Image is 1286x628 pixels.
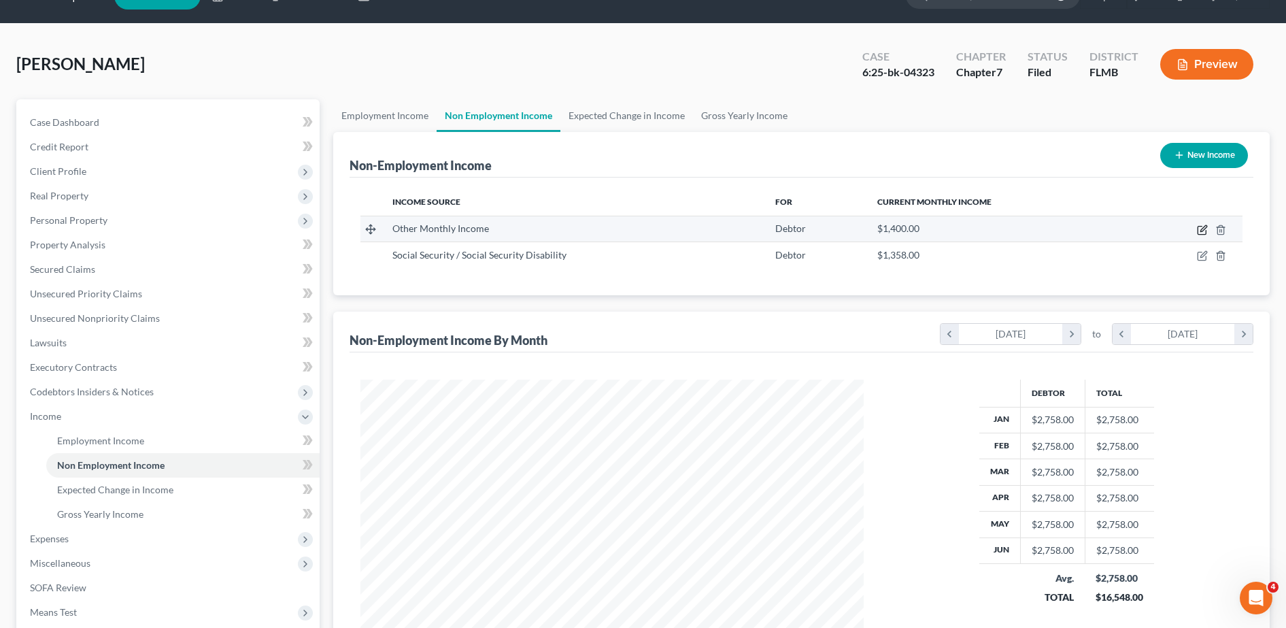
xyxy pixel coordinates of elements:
[19,306,320,331] a: Unsecured Nonpriority Claims
[775,197,792,207] span: For
[19,135,320,159] a: Credit Report
[775,222,806,234] span: Debtor
[392,222,489,234] span: Other Monthly Income
[1032,413,1074,427] div: $2,758.00
[1032,465,1074,479] div: $2,758.00
[46,453,320,478] a: Non Employment Income
[30,410,61,422] span: Income
[1096,572,1143,585] div: $2,758.00
[1020,380,1085,407] th: Debtor
[30,361,117,373] span: Executory Contracts
[1089,65,1138,80] div: FLMB
[19,110,320,135] a: Case Dashboard
[979,538,1021,563] th: Jun
[1032,440,1074,453] div: $2,758.00
[1089,49,1138,65] div: District
[877,197,992,207] span: Current Monthly Income
[1085,512,1154,538] td: $2,758.00
[877,249,919,261] span: $1,358.00
[956,49,1006,65] div: Chapter
[30,337,67,348] span: Lawsuits
[350,332,547,348] div: Non-Employment Income By Month
[30,165,86,177] span: Client Profile
[19,576,320,600] a: SOFA Review
[1085,380,1154,407] th: Total
[46,478,320,502] a: Expected Change in Income
[19,331,320,355] a: Lawsuits
[437,99,560,132] a: Non Employment Income
[1085,407,1154,433] td: $2,758.00
[30,312,160,324] span: Unsecured Nonpriority Claims
[19,282,320,306] a: Unsecured Priority Claims
[979,512,1021,538] th: May
[1028,65,1068,80] div: Filed
[392,249,566,261] span: Social Security / Social Security Disability
[1032,491,1074,505] div: $2,758.00
[30,190,88,201] span: Real Property
[19,355,320,380] a: Executory Contracts
[1031,591,1074,604] div: TOTAL
[1131,324,1235,344] div: [DATE]
[959,324,1063,344] div: [DATE]
[1031,572,1074,585] div: Avg.
[979,485,1021,511] th: Apr
[30,606,77,618] span: Means Test
[1240,582,1272,614] iframe: Intercom live chat
[30,533,69,544] span: Expenses
[30,582,86,593] span: SOFA Review
[1092,327,1101,341] span: to
[693,99,796,132] a: Gross Yearly Income
[996,65,1002,78] span: 7
[1085,433,1154,459] td: $2,758.00
[1028,49,1068,65] div: Status
[877,222,919,234] span: $1,400.00
[1160,143,1248,168] button: New Income
[30,141,88,152] span: Credit Report
[57,484,173,495] span: Expected Change in Income
[1085,485,1154,511] td: $2,758.00
[30,263,95,275] span: Secured Claims
[30,288,142,299] span: Unsecured Priority Claims
[19,233,320,257] a: Property Analysis
[30,116,99,128] span: Case Dashboard
[862,65,934,80] div: 6:25-bk-04323
[30,557,90,569] span: Miscellaneous
[57,508,143,520] span: Gross Yearly Income
[775,249,806,261] span: Debtor
[46,502,320,527] a: Gross Yearly Income
[1032,518,1074,531] div: $2,758.00
[1062,324,1081,344] i: chevron_right
[19,257,320,282] a: Secured Claims
[30,239,105,250] span: Property Analysis
[16,54,145,73] span: [PERSON_NAME]
[1113,324,1131,344] i: chevron_left
[57,459,165,471] span: Non Employment Income
[1096,591,1143,604] div: $16,548.00
[560,99,693,132] a: Expected Change in Income
[350,157,492,173] div: Non-Employment Income
[1234,324,1253,344] i: chevron_right
[333,99,437,132] a: Employment Income
[30,386,154,397] span: Codebtors Insiders & Notices
[57,435,144,446] span: Employment Income
[30,214,107,226] span: Personal Property
[956,65,1006,80] div: Chapter
[979,459,1021,485] th: Mar
[1085,538,1154,563] td: $2,758.00
[1160,49,1253,80] button: Preview
[1268,582,1279,593] span: 4
[862,49,934,65] div: Case
[979,407,1021,433] th: Jan
[979,433,1021,459] th: Feb
[392,197,460,207] span: Income Source
[1085,459,1154,485] td: $2,758.00
[46,429,320,453] a: Employment Income
[941,324,959,344] i: chevron_left
[1032,544,1074,557] div: $2,758.00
